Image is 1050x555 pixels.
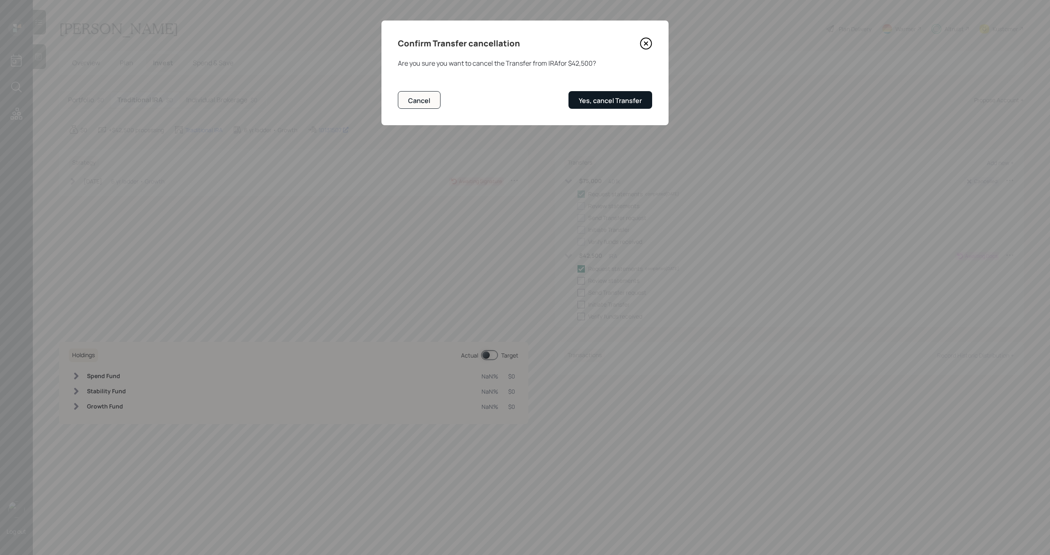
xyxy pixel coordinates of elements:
button: Yes, cancel Transfer [568,91,652,109]
button: Cancel [398,91,441,109]
div: Yes, cancel Transfer [579,96,642,105]
div: Are you sure you want to cancel the Transfer from IRA for $42,500 ? [398,58,652,68]
div: Cancel [408,96,430,105]
h4: Confirm Transfer cancellation [398,37,520,50]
